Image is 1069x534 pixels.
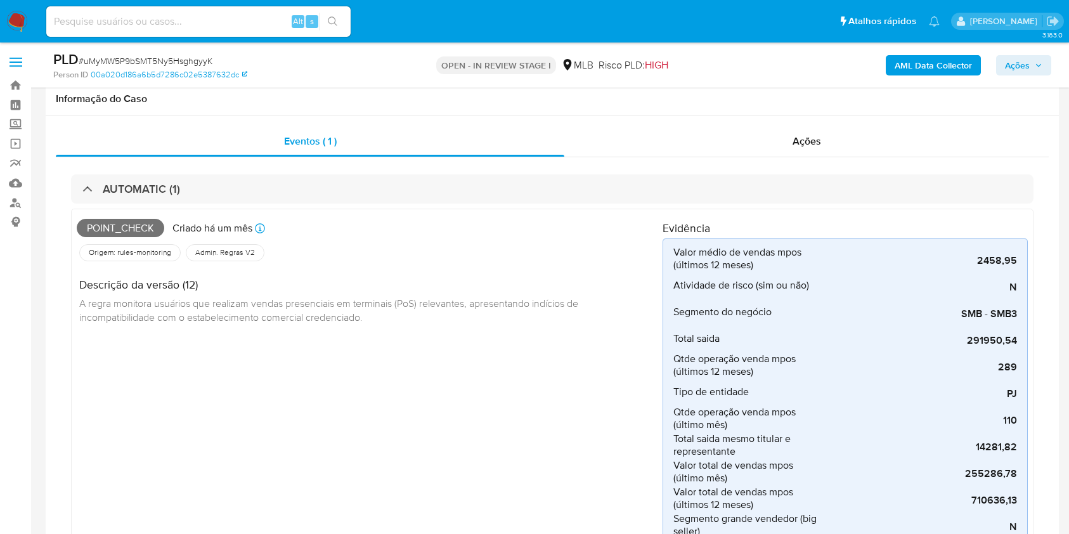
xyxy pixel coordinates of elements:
[46,13,351,30] input: Pesquise usuários ou casos...
[1046,15,1059,28] a: Sair
[793,134,821,148] span: Ações
[645,58,668,72] span: HIGH
[320,13,346,30] button: search-icon
[284,134,337,148] span: Eventos ( 1 )
[310,15,314,27] span: s
[103,182,180,196] h3: AUTOMATIC (1)
[79,296,581,324] span: A regra monitora usuários que realizam vendas presenciais em terminais (PoS) relevantes, apresent...
[293,15,303,27] span: Alt
[194,247,256,257] span: Admin. Regras V2
[56,93,1049,105] h1: Informação do Caso
[1005,55,1030,75] span: Ações
[996,55,1051,75] button: Ações
[970,15,1042,27] p: lucas.barboza@mercadolivre.com
[599,58,668,72] span: Risco PLD:
[71,174,1033,204] div: AUTOMATIC (1)
[929,16,940,27] a: Notificações
[886,55,981,75] button: AML Data Collector
[79,278,652,292] h4: Descrição da versão (12)
[77,219,164,238] span: Point_check
[53,69,88,81] b: Person ID
[172,221,252,235] p: Criado há um mês
[53,49,79,69] b: PLD
[79,55,212,67] span: # uMyMW5P9bSMT5Ny5HsghgyyK
[561,58,593,72] div: MLB
[848,15,916,28] span: Atalhos rápidos
[91,69,247,81] a: 00a020d186a6b5d7286c02e5387632dc
[895,55,972,75] b: AML Data Collector
[436,56,556,74] p: OPEN - IN REVIEW STAGE I
[87,247,172,257] span: Origem: rules-monitoring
